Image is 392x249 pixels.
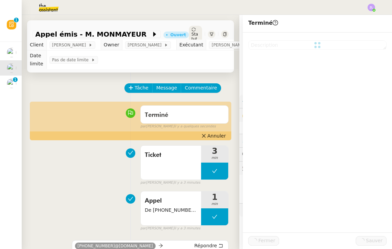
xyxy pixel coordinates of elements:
[242,98,277,105] span: ⚙️
[152,83,181,93] button: Message
[239,162,392,175] div: 🕵️Autres demandes en cours 6
[199,132,229,140] button: Annuler
[27,40,46,50] td: Client
[201,155,228,161] span: min
[145,112,168,118] span: Terminé
[174,226,200,231] span: il y a 3 minutes
[192,32,198,41] span: Statut
[14,18,19,22] nz-badge-sup: 1
[248,236,279,246] button: Fermer
[239,108,392,122] div: 🔐Données client
[248,20,278,26] span: Terminé
[185,84,217,92] span: Commentaire
[194,242,217,249] span: Répondre
[181,83,221,93] button: Commentaire
[174,124,216,129] span: il y a quelques secondes
[145,206,197,214] span: De [PHONE_NUMBER] à [PHONE_NUMBER]
[208,132,226,139] span: Annuler
[140,180,146,186] span: par
[140,226,146,231] span: par
[201,193,228,201] span: 1
[124,83,153,93] button: Tâche
[242,151,286,157] span: 💬
[135,84,149,92] span: Tâche
[239,95,392,108] div: ⚙️Procédures
[128,42,164,48] span: [PERSON_NAME]
[78,244,153,248] span: [PHONE_NUMBER]@[DOMAIN_NAME]
[15,18,18,24] p: 1
[52,42,89,48] span: [PERSON_NAME]
[212,42,248,48] span: [PERSON_NAME]
[7,79,16,88] img: users%2FRcIDm4Xn1TPHYwgLThSv8RQYtaM2%2Favatar%2F95761f7a-40c3-4bb5-878d-fe785e6f95b2
[101,40,122,50] td: Owner
[174,180,200,186] span: il y a 3 minutes
[7,48,16,57] img: users%2FW4OQjB9BRtYK2an7yusO0WsYLsD3%2Favatar%2F28027066-518b-424c-8476-65f2e549ac29
[242,111,286,119] span: 🔐
[7,63,16,73] img: users%2FRcIDm4Xn1TPHYwgLThSv8RQYtaM2%2Favatar%2F95761f7a-40c3-4bb5-878d-fe785e6f95b2
[27,50,46,69] td: Date limite
[140,180,200,186] small: [PERSON_NAME]
[242,165,327,171] span: 🕵️
[170,33,186,37] div: Ouvert
[176,40,206,50] td: Exécutant
[140,226,200,231] small: [PERSON_NAME]
[145,196,197,206] span: Appel
[14,77,17,83] p: 1
[13,77,18,82] nz-badge-sup: 1
[242,207,263,213] span: 🧴
[140,124,216,129] small: [PERSON_NAME]
[239,148,392,161] div: 💬Commentaires
[35,31,151,38] span: Appel émis - M. MONMAYEUR
[201,147,228,155] span: 3
[145,150,197,160] span: Ticket
[201,201,228,207] span: min
[239,134,392,147] div: ⏲️Tâches 4:51
[52,57,91,63] span: Pas de date limite
[356,236,387,246] button: Sauver
[140,124,146,129] span: par
[242,138,289,143] span: ⏲️
[156,84,177,92] span: Message
[368,4,375,11] img: svg
[239,204,392,217] div: 🧴Autres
